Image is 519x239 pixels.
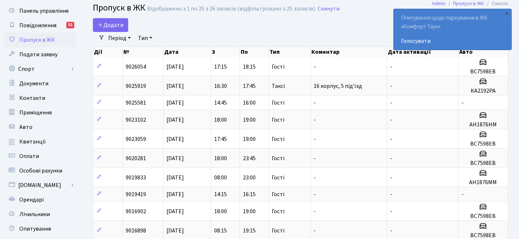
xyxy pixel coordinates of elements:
span: Пропуск в ЖК [19,36,55,44]
span: [DATE] [166,207,184,215]
span: Гості [272,100,284,106]
span: [DATE] [166,154,184,162]
span: Панель управління [19,7,68,15]
a: Авто [4,120,76,134]
span: [DATE] [166,63,184,71]
span: Пропуск в ЖК [93,1,145,14]
a: Орендарі [4,193,76,207]
span: 19:00 [243,135,256,143]
span: 9023102 [126,116,146,124]
a: Повідомлення51 [4,18,76,33]
span: Авто [19,123,32,131]
h5: ВС7598ЕВ [461,213,505,220]
span: - [314,135,316,143]
span: - [390,82,392,90]
h5: ВС7598ЕВ [461,160,505,167]
span: Опитування [19,225,51,233]
span: Гості [272,228,284,234]
span: - [390,135,392,143]
span: 9026054 [126,63,146,71]
span: 17:45 [243,82,256,90]
a: Пропуск в ЖК [4,33,76,47]
span: Особові рахунки [19,167,62,175]
span: 16 корпус, 5 під'їзд [314,82,362,90]
span: 9016902 [126,207,146,215]
h5: ВС7598ЕВ [461,232,505,239]
span: 16:00 [243,99,256,107]
span: 9025581 [126,99,146,107]
span: Гості [272,117,284,123]
div: × [503,10,511,17]
th: Дата [164,47,211,57]
span: 23:45 [243,154,256,162]
span: 17:45 [214,135,227,143]
span: [DATE] [166,116,184,124]
th: Дії [93,47,123,57]
th: № [123,47,164,57]
span: Таксі [272,83,285,89]
th: По [240,47,269,57]
span: Гості [272,175,284,181]
a: Особові рахунки [4,163,76,178]
span: - [314,227,316,235]
a: Документи [4,76,76,91]
span: 08:00 [214,174,227,182]
span: 9020281 [126,154,146,162]
a: Контакти [4,91,76,105]
h5: ВС7598ЕВ [461,141,505,147]
span: [DATE] [166,135,184,143]
span: Контакти [19,94,45,102]
span: 18:15 [243,63,256,71]
a: Спорт [4,62,76,76]
span: 9016898 [126,227,146,235]
span: 9023059 [126,135,146,143]
a: Тип [135,32,155,44]
span: [DATE] [166,227,184,235]
span: - [390,99,392,107]
div: Опитування щодо паркування в ЖК «Комфорт Таун» [394,9,511,50]
a: Опитування [4,222,76,236]
span: Квитанції [19,138,46,146]
span: 18:00 [214,154,227,162]
span: - [314,154,316,162]
a: Панель управління [4,4,76,18]
a: Додати [93,18,128,32]
span: - [314,207,316,215]
span: Подати заявку [19,50,58,58]
span: Лічильники [19,210,50,218]
span: - [314,174,316,182]
span: [DATE] [166,99,184,107]
a: Скинути [318,5,339,12]
span: - [314,116,316,124]
span: Гості [272,136,284,142]
span: 9019419 [126,190,146,198]
span: - [390,227,392,235]
span: - [390,174,392,182]
span: - [390,207,392,215]
span: Повідомлення [19,21,56,29]
span: Гості [272,191,284,197]
span: - [314,63,316,71]
span: Приміщення [19,109,52,117]
span: 14:45 [214,99,227,107]
span: 08:15 [214,227,227,235]
th: З [211,47,240,57]
span: 16:30 [214,82,227,90]
span: - [461,99,464,107]
span: Гості [272,208,284,214]
span: Оплати [19,152,39,160]
span: Орендарі [19,196,44,204]
span: 23:00 [243,174,256,182]
div: Відображено з 1 по 25 з 26 записів (відфільтровано з 25 записів). [147,5,316,12]
span: - [461,190,464,198]
a: Період [105,32,134,44]
span: Документи [19,80,48,88]
span: - [314,190,316,198]
span: [DATE] [166,82,184,90]
span: 14:15 [214,190,227,198]
div: 51 [66,22,74,28]
a: Приміщення [4,105,76,120]
span: 17:15 [214,63,227,71]
th: Коментар [311,47,387,57]
span: [DATE] [166,190,184,198]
